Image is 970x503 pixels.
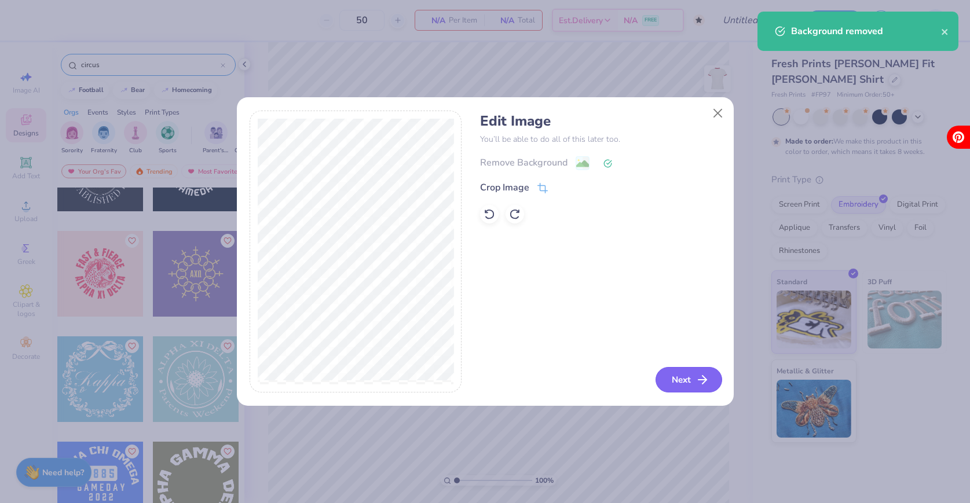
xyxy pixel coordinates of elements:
[480,113,720,130] h4: Edit Image
[656,367,722,392] button: Next
[941,24,949,38] button: close
[791,24,941,38] div: Background removed
[480,181,529,194] div: Crop Image
[480,133,720,145] p: You’ll be able to do all of this later too.
[707,102,729,124] button: Close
